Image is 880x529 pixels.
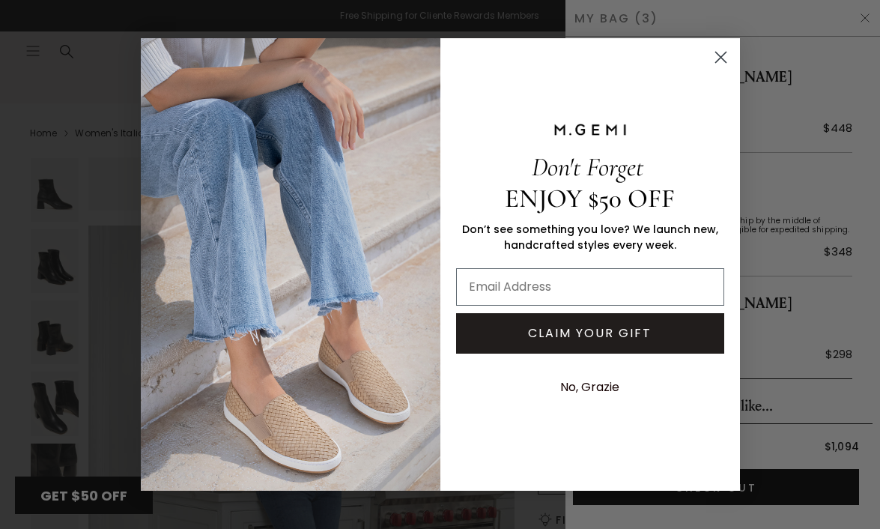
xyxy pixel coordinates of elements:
span: ENJOY $50 OFF [505,183,675,214]
button: Close dialog [708,44,734,70]
input: Email Address [456,268,724,306]
button: No, Grazie [553,369,627,406]
button: CLAIM YOUR GIFT [456,313,724,354]
span: Don't Forget [532,151,643,183]
img: M.GEMI [553,123,628,136]
img: M.Gemi [141,38,440,491]
span: Don’t see something you love? We launch new, handcrafted styles every week. [462,222,718,253]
